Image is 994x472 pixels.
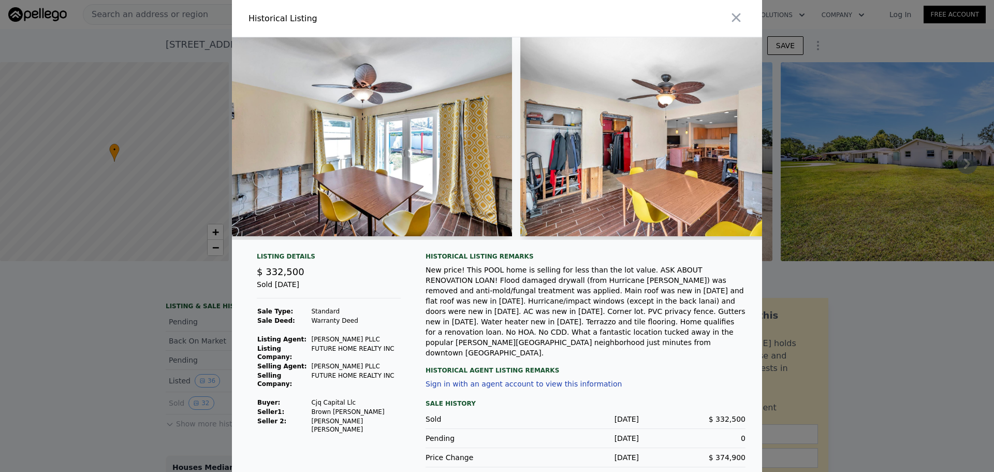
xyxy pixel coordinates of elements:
strong: Selling Company: [257,372,292,388]
span: $ 374,900 [709,453,745,462]
td: [PERSON_NAME] PLLC [311,335,401,344]
td: FUTURE HOME REALTY INC [311,371,401,389]
td: [PERSON_NAME] PLLC [311,362,401,371]
strong: Seller 1 : [257,408,284,416]
div: 0 [639,433,745,444]
div: Sold [DATE] [257,279,401,298]
td: Standard [311,307,401,316]
div: New price! This POOL home is selling for less than the lot value. ASK ABOUT RENOVATION LOAN! Floo... [426,265,745,358]
span: $ 332,500 [709,415,745,423]
strong: Buyer : [257,399,280,406]
div: Historical Listing [248,12,493,25]
button: Sign in with an agent account to view this information [426,380,622,388]
strong: Listing Company: [257,345,292,361]
img: Property Img [520,37,819,236]
div: Listing Details [257,252,401,265]
td: FUTURE HOME REALTY INC [311,344,401,362]
div: Historical Listing remarks [426,252,745,261]
td: Cjq Capital Llc [311,398,401,407]
td: Brown [PERSON_NAME] [311,407,401,417]
td: [PERSON_NAME] [PERSON_NAME] [311,417,401,434]
div: Pending [426,433,532,444]
div: [DATE] [532,452,639,463]
div: Price Change [426,452,532,463]
img: Property Img [214,37,513,236]
strong: Selling Agent: [257,363,307,370]
div: [DATE] [532,414,639,424]
strong: Listing Agent: [257,336,306,343]
span: $ 332,500 [257,266,304,277]
div: Historical Agent Listing Remarks [426,358,745,375]
strong: Sale Type: [257,308,293,315]
td: Warranty Deed [311,316,401,325]
div: [DATE] [532,433,639,444]
strong: Sale Deed: [257,317,295,324]
div: Sold [426,414,532,424]
div: Sale History [426,397,745,410]
strong: Seller 2: [257,418,286,425]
